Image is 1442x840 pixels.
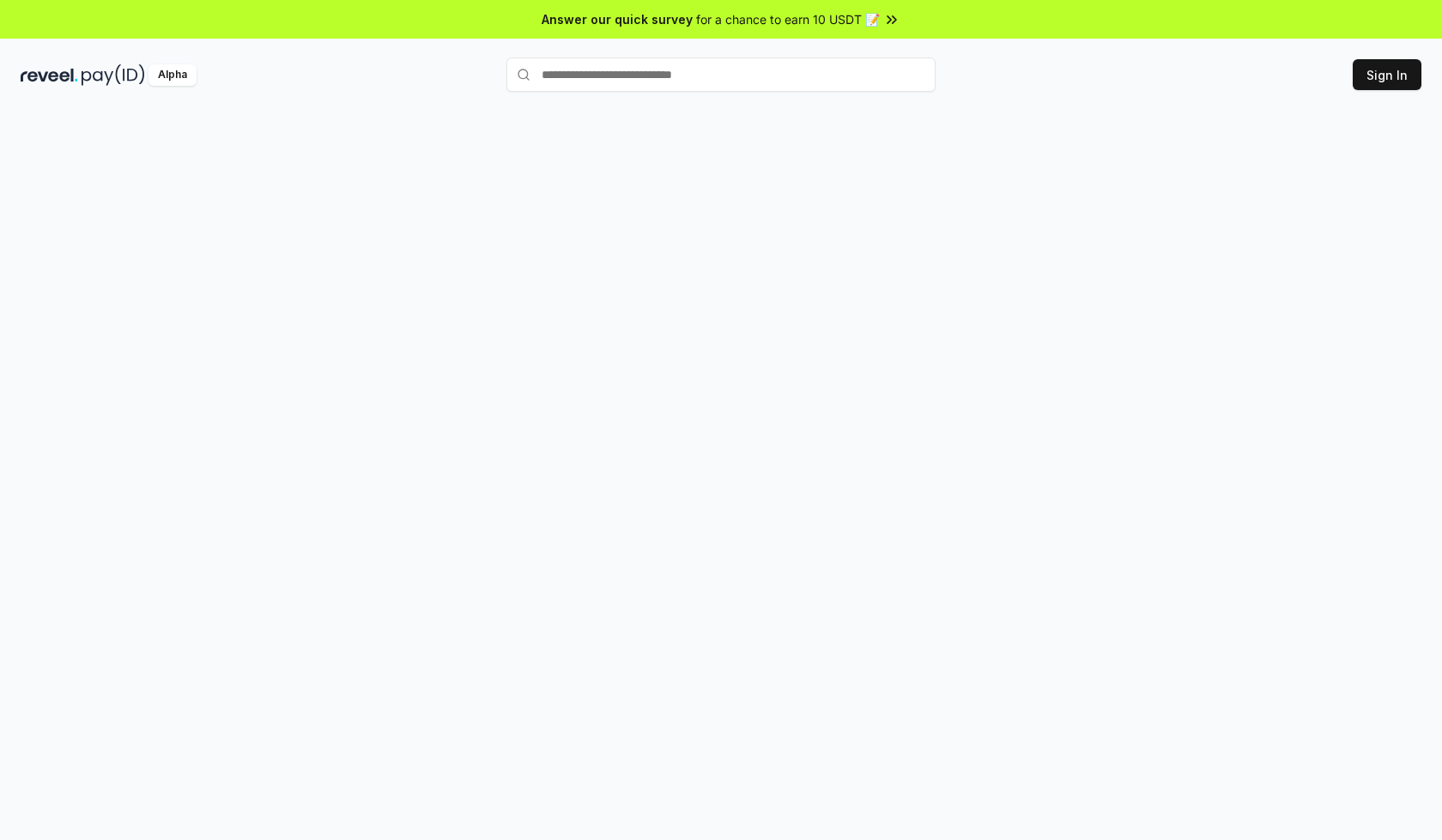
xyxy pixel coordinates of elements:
[542,10,693,28] span: Answer our quick survey
[1353,59,1421,90] button: Sign In
[148,64,197,86] div: Alpha
[82,64,145,86] img: pay_id
[21,64,78,86] img: reveel_dark
[696,10,880,28] span: for a chance to earn 10 USDT 📝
